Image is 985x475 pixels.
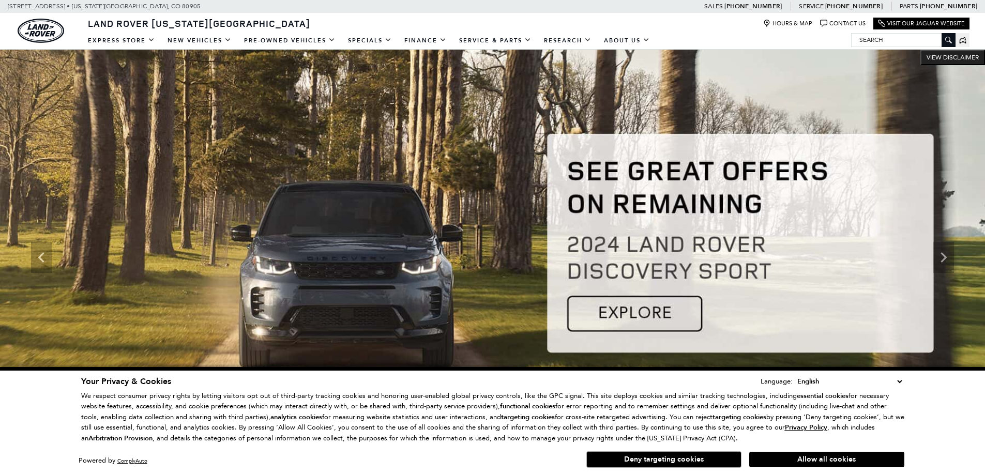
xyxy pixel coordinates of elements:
strong: targeting cookies [501,412,555,422]
a: Finance [398,32,453,50]
strong: essential cookies [797,391,848,401]
strong: analytics cookies [270,412,322,422]
div: Previous [31,242,52,273]
span: Your Privacy & Cookies [81,376,171,387]
a: Research [538,32,598,50]
a: ComplyAuto [117,457,147,464]
nav: Main Navigation [82,32,656,50]
button: Deny targeting cookies [586,451,741,468]
div: Powered by [79,457,147,464]
strong: targeting cookies [713,412,766,422]
button: Allow all cookies [749,452,904,467]
a: land-rover [18,19,64,43]
a: [PHONE_NUMBER] [724,2,782,10]
p: We respect consumer privacy rights by letting visitors opt out of third-party tracking cookies an... [81,391,904,444]
span: Service [799,3,823,10]
a: [STREET_ADDRESS] • [US_STATE][GEOGRAPHIC_DATA], CO 80905 [8,3,201,10]
strong: functional cookies [500,402,555,411]
span: Sales [704,3,723,10]
strong: Arbitration Provision [88,434,153,443]
a: Hours & Map [763,20,812,27]
a: Visit Our Jaguar Website [878,20,965,27]
input: Search [852,34,955,46]
button: VIEW DISCLAIMER [920,50,985,65]
span: VIEW DISCLAIMER [927,53,979,62]
a: [PHONE_NUMBER] [825,2,883,10]
a: Privacy Policy [785,423,827,431]
a: EXPRESS STORE [82,32,161,50]
a: New Vehicles [161,32,238,50]
a: Service & Parts [453,32,538,50]
a: Contact Us [820,20,866,27]
div: Language: [761,378,793,385]
span: Land Rover [US_STATE][GEOGRAPHIC_DATA] [88,17,310,29]
img: Land Rover [18,19,64,43]
a: Pre-Owned Vehicles [238,32,342,50]
a: About Us [598,32,656,50]
u: Privacy Policy [785,423,827,432]
a: Land Rover [US_STATE][GEOGRAPHIC_DATA] [82,17,316,29]
a: Specials [342,32,398,50]
span: Parts [900,3,918,10]
select: Language Select [795,376,904,387]
a: [PHONE_NUMBER] [920,2,977,10]
div: Next [933,242,954,273]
